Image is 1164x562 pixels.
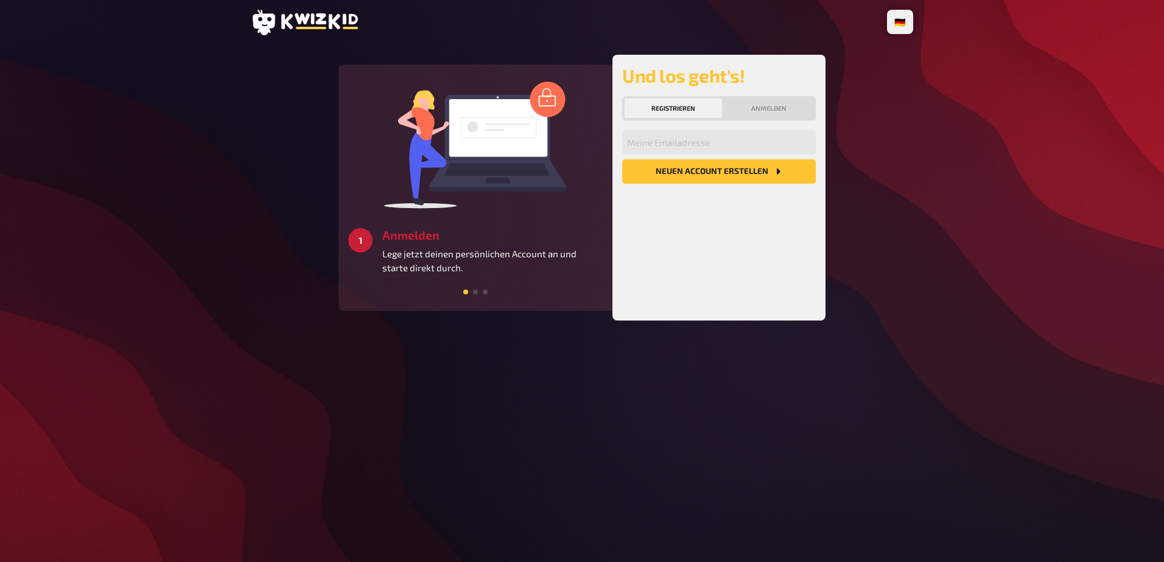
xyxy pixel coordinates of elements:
button: Registrieren [625,99,722,118]
li: 🇩🇪 [889,12,911,32]
div: 1 [348,228,373,252]
img: log in [384,81,567,209]
button: Anmelden [724,99,813,118]
button: Neuen Account Erstellen [622,159,816,184]
input: Meine Emailadresse [622,130,816,154]
p: Lege jetzt deinen persönlichen Account an und starte direkt durch. [382,247,603,274]
h3: Anmelden [382,228,603,242]
h2: Und los geht's! [622,64,816,86]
